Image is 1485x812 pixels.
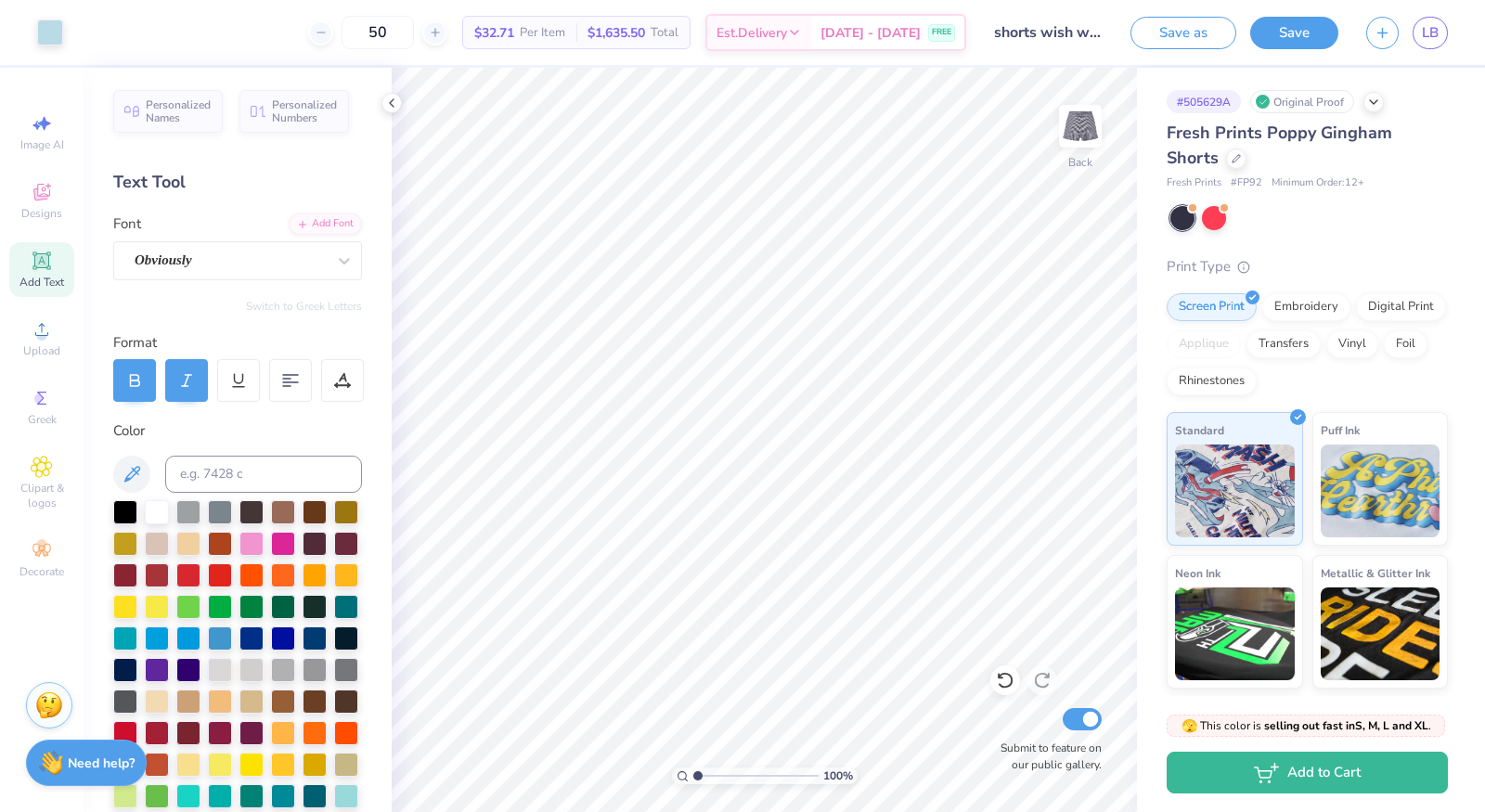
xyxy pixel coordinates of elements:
span: Fresh Prints Poppy Gingham Shorts [1167,122,1392,169]
span: Neon Ink [1175,563,1220,583]
strong: Need help? [68,754,135,772]
div: Rhinestones [1167,367,1257,395]
img: Puff Ink [1321,445,1440,537]
div: Original Proof [1250,90,1354,113]
div: Embroidery [1262,293,1350,321]
span: $32.71 [474,23,514,43]
button: Add to Cart [1167,752,1448,793]
div: Text Tool [113,170,362,195]
div: Add Font [289,213,362,235]
div: Digital Print [1356,293,1446,321]
label: Submit to feature on our public gallery. [990,740,1102,773]
input: – – [342,16,414,49]
div: Back [1068,154,1092,171]
span: $1,635.50 [588,23,645,43]
span: 100 % [823,767,853,784]
span: Personalized Numbers [272,98,338,124]
span: Image AI [20,137,64,152]
span: Decorate [19,564,64,579]
span: Upload [23,343,60,358]
span: Designs [21,206,62,221]
span: Total [651,23,678,43]
span: Standard [1175,420,1224,440]
button: Save [1250,17,1338,49]
button: Switch to Greek Letters [246,299,362,314]
div: Vinyl [1326,330,1378,358]
input: e.g. 7428 c [165,456,362,493]
span: Greek [28,412,57,427]
img: Back [1062,108,1099,145]
div: # 505629A [1167,90,1241,113]
span: FREE [932,26,951,39]
div: Print Type [1167,256,1448,277]
div: Screen Print [1167,293,1257,321]
span: Fresh Prints [1167,175,1221,191]
span: Clipart & logos [9,481,74,510]
span: Minimum Order: 12 + [1272,175,1364,191]
label: Font [113,213,141,235]
img: Neon Ink [1175,587,1295,680]
img: Standard [1175,445,1295,537]
span: LB [1422,22,1439,44]
strong: selling out fast in S, M, L and XL [1264,718,1428,733]
img: Metallic & Glitter Ink [1321,587,1440,680]
input: Untitled Design [980,14,1117,51]
span: [DATE] - [DATE] [820,23,921,43]
span: 🫣 [1182,717,1197,735]
div: Format [113,332,364,354]
span: Personalized Names [146,98,212,124]
div: Transfers [1246,330,1321,358]
span: # FP92 [1231,175,1262,191]
div: Applique [1167,330,1241,358]
div: Foil [1384,330,1427,358]
span: Est. Delivery [717,23,787,43]
a: LB [1413,17,1448,49]
span: Per Item [520,23,565,43]
span: This color is . [1182,717,1431,734]
div: Color [113,420,362,442]
span: Puff Ink [1321,420,1360,440]
span: Metallic & Glitter Ink [1321,563,1430,583]
button: Save as [1130,17,1236,49]
span: Add Text [19,275,64,290]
